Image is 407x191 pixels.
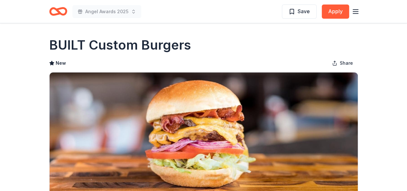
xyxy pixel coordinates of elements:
[322,5,349,19] button: Apply
[340,59,353,67] span: Share
[85,8,128,15] span: Angel Awards 2025
[56,59,66,67] span: New
[49,36,191,54] h1: BUILT Custom Burgers
[72,5,141,18] button: Angel Awards 2025
[327,57,358,70] button: Share
[298,7,310,15] span: Save
[49,4,67,19] a: Home
[282,5,317,19] button: Save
